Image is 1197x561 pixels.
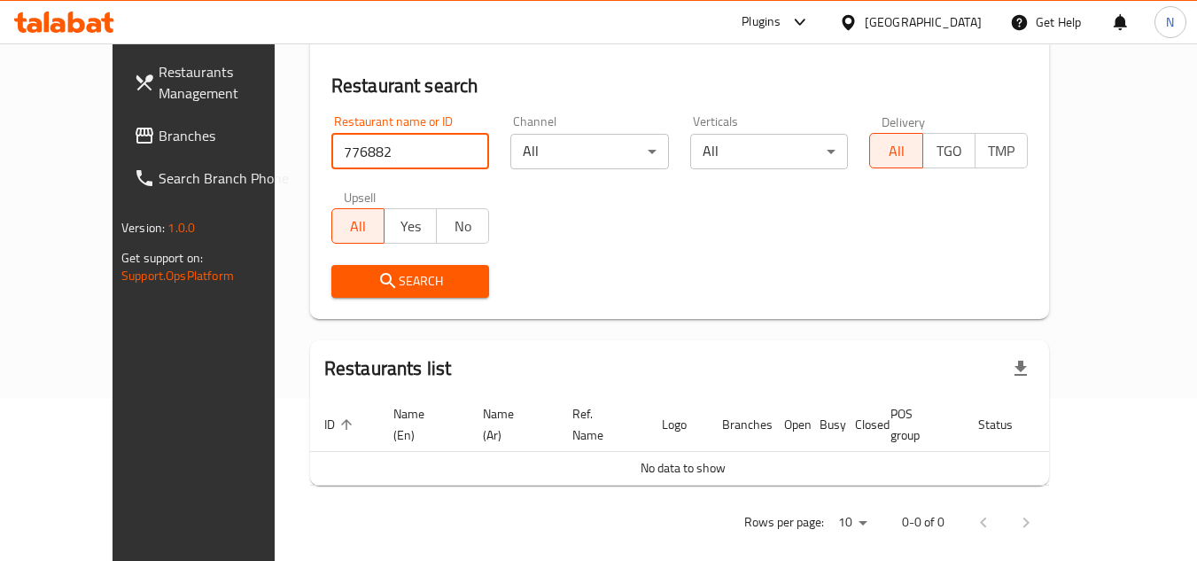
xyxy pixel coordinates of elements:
th: Logo [648,398,708,452]
span: Status [978,414,1036,435]
span: TMP [983,138,1021,164]
a: Support.OpsPlatform [121,264,234,287]
div: Plugins [742,12,781,33]
div: [GEOGRAPHIC_DATA] [865,12,982,32]
button: Yes [384,208,437,244]
span: Search [346,270,476,292]
label: Delivery [882,115,926,128]
th: Busy [805,398,841,452]
table: enhanced table [310,398,1118,486]
span: No data to show [641,456,726,479]
a: Search Branch Phone [120,157,313,199]
div: All [510,134,669,169]
span: Ref. Name [572,403,626,446]
span: N [1166,12,1174,32]
span: Yes [392,214,430,239]
button: No [436,208,489,244]
span: Get support on: [121,246,203,269]
span: Branches [159,125,299,146]
th: Open [770,398,805,452]
button: All [869,133,922,168]
span: TGO [930,138,968,164]
button: Search [331,265,490,298]
p: 0-0 of 0 [902,511,944,534]
button: TMP [975,133,1028,168]
span: Name (En) [393,403,447,446]
span: No [444,214,482,239]
th: Closed [841,398,876,452]
span: Restaurants Management [159,61,299,104]
span: Search Branch Phone [159,168,299,189]
span: All [339,214,377,239]
span: Name (Ar) [483,403,537,446]
span: POS group [890,403,943,446]
a: Branches [120,114,313,157]
h2: Restaurant search [331,73,1028,99]
th: Branches [708,398,770,452]
span: Version: [121,216,165,239]
span: 1.0.0 [167,216,195,239]
div: Rows per page: [831,510,874,536]
label: Upsell [344,191,377,203]
div: Export file [999,347,1042,390]
span: ID [324,414,358,435]
div: All [690,134,849,169]
a: Restaurants Management [120,51,313,114]
button: TGO [922,133,975,168]
input: Search for restaurant name or ID.. [331,134,490,169]
h2: Restaurants list [324,355,451,382]
span: All [877,138,915,164]
button: All [331,208,385,244]
p: Rows per page: [744,511,824,534]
